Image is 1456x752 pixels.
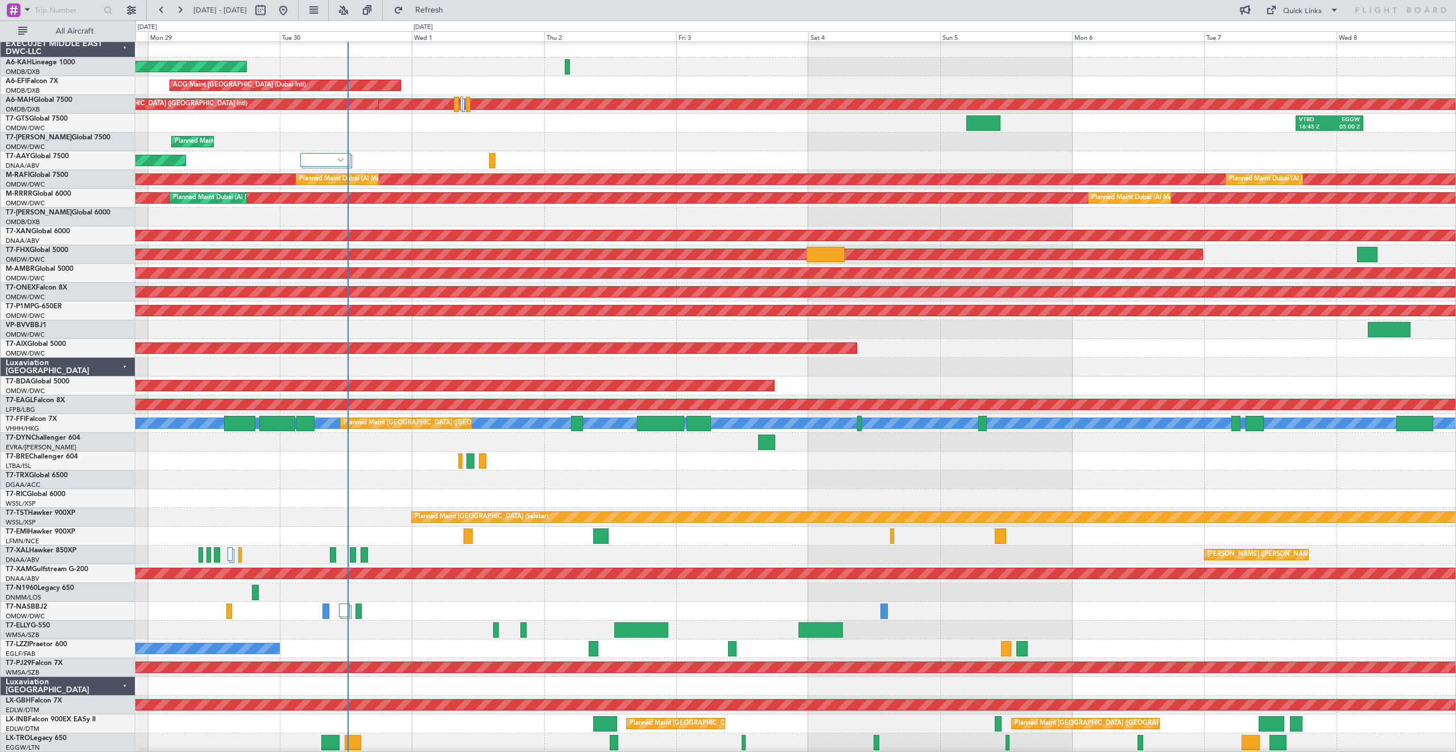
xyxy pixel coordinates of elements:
[6,59,32,66] span: A6-KAH
[6,641,67,648] a: T7-LZZIPraetor 600
[6,199,45,208] a: OMDW/DWC
[6,424,39,433] a: VHHH/HKG
[344,415,523,432] div: Planned Maint [GEOGRAPHIC_DATA] ([GEOGRAPHIC_DATA])
[6,725,39,733] a: EDLW/DTM
[808,31,940,42] div: Sat 4
[6,660,31,667] span: T7-PJ29
[1207,546,1327,563] div: [PERSON_NAME] ([PERSON_NAME] Intl)
[6,162,39,170] a: DNAA/ABV
[6,247,30,254] span: T7-FHX
[6,612,45,621] a: OMDW/DWC
[6,604,47,610] a: T7-NASBBJ2
[6,115,29,122] span: T7-GTS
[173,189,285,206] div: Planned Maint Dubai (Al Maktoum Intl)
[6,153,69,160] a: T7-AAYGlobal 7500
[193,5,247,15] span: [DATE] - [DATE]
[173,77,306,94] div: AOG Maint [GEOGRAPHIC_DATA] (Dubai Intl)
[6,266,35,272] span: M-AMBR
[6,172,30,179] span: M-RAFI
[406,6,453,14] span: Refresh
[6,59,75,66] a: A6-KAHLineage 1000
[6,435,80,441] a: T7-DYNChallenger 604
[1091,189,1203,206] div: Planned Maint Dubai (Al Maktoum Intl)
[35,2,100,19] input: Trip Number
[6,491,65,498] a: T7-RICGlobal 6000
[6,397,34,404] span: T7-EAGL
[175,133,287,150] div: Planned Maint Dubai (Al Maktoum Intl)
[676,31,808,42] div: Fri 3
[6,303,62,310] a: T7-P1MPG-650ER
[6,191,32,197] span: M-RRRR
[6,443,76,452] a: EVRA/[PERSON_NAME]
[413,23,433,32] div: [DATE]
[337,158,344,162] img: arrow-gray.svg
[6,86,40,95] a: OMDB/DXB
[6,153,30,160] span: T7-AAY
[148,31,280,42] div: Mon 29
[1204,31,1336,42] div: Tue 7
[6,547,29,554] span: T7-XAL
[6,68,40,76] a: OMDB/DXB
[6,735,30,742] span: LX-TRO
[6,499,36,508] a: WSSL/XSP
[6,406,35,414] a: LFPB/LBG
[6,547,76,554] a: T7-XALHawker 850XP
[1072,31,1204,42] div: Mon 6
[6,528,28,535] span: T7-EMI
[6,124,45,133] a: OMDW/DWC
[6,585,38,592] span: T7-N1960
[6,228,31,235] span: T7-XAN
[6,462,31,470] a: LTBA/ISL
[6,266,73,272] a: M-AMBRGlobal 5000
[6,228,70,235] a: T7-XANGlobal 6000
[6,585,74,592] a: T7-N1960Legacy 650
[6,435,31,441] span: T7-DYN
[6,510,28,517] span: T7-TST
[6,631,39,639] a: WMSA/SZB
[6,735,67,742] a: LX-TROLegacy 650
[6,105,40,114] a: OMDB/DXB
[6,481,40,489] a: DGAA/ACC
[6,322,30,329] span: VP-BVV
[6,518,36,527] a: WSSL/XSP
[6,641,29,648] span: T7-LZZI
[6,660,63,667] a: T7-PJ29Falcon 7X
[57,96,247,113] div: Planned Maint [GEOGRAPHIC_DATA] ([GEOGRAPHIC_DATA] Intl)
[6,143,45,151] a: OMDW/DWC
[412,31,544,42] div: Wed 1
[6,378,31,385] span: T7-BDA
[388,1,457,19] button: Refresh
[544,31,676,42] div: Thu 2
[6,341,66,348] a: T7-AIXGlobal 5000
[6,218,40,226] a: OMDB/DXB
[6,397,65,404] a: T7-EAGLFalcon 8X
[6,566,88,573] a: T7-XAMGulfstream G-200
[6,622,50,629] a: T7-ELLYG-550
[6,255,45,264] a: OMDW/DWC
[6,284,36,291] span: T7-ONEX
[1299,116,1329,124] div: VTBD
[6,78,58,85] a: A6-EFIFalcon 7X
[6,697,62,704] a: LX-GBHFalcon 7X
[6,97,34,104] span: A6-MAH
[6,472,29,479] span: T7-TRX
[6,209,110,216] a: T7-[PERSON_NAME]Global 6000
[6,491,27,498] span: T7-RIC
[6,209,72,216] span: T7-[PERSON_NAME]
[6,593,41,602] a: DNMM/LOS
[1330,123,1360,131] div: 05:00 Z
[6,743,40,752] a: EGGW/LTN
[6,650,35,658] a: EGLF/FAB
[415,509,548,526] div: Planned Maint [GEOGRAPHIC_DATA] (Seletar)
[6,172,68,179] a: M-RAFIGlobal 7500
[6,284,67,291] a: T7-ONEXFalcon 8X
[13,22,123,40] button: All Aircraft
[299,171,411,188] div: Planned Maint Dubai (Al Maktoum Intl)
[6,556,39,564] a: DNAA/ABV
[6,134,72,141] span: T7-[PERSON_NAME]
[6,716,28,723] span: LX-INB
[6,668,39,677] a: WMSA/SZB
[138,23,157,32] div: [DATE]
[1260,1,1345,19] button: Quick Links
[6,566,32,573] span: T7-XAM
